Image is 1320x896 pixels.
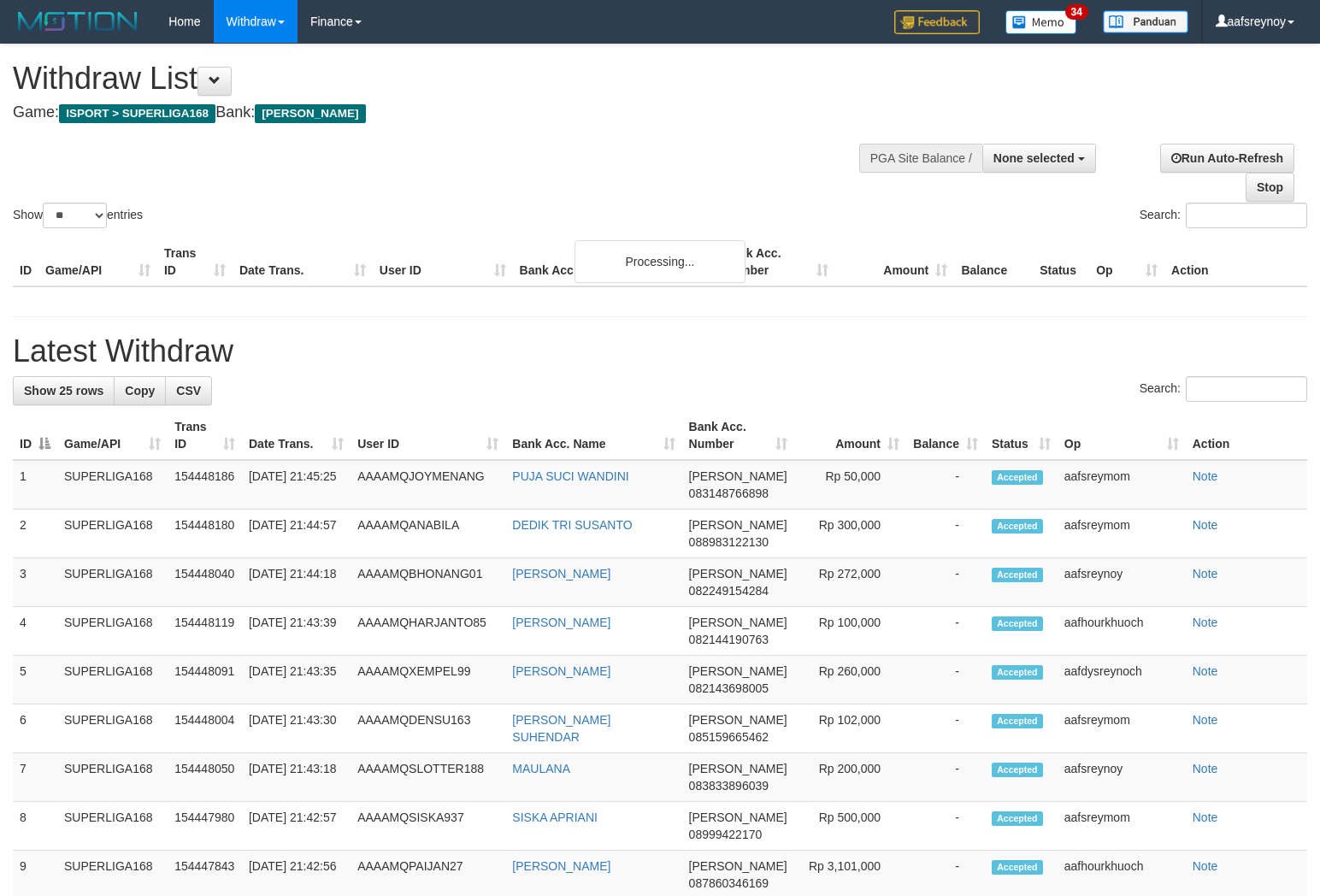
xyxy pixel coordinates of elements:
[1103,10,1188,33] img: panduan.png
[512,664,610,678] a: [PERSON_NAME]
[242,753,351,802] td: [DATE] 21:43:18
[689,535,769,549] span: Copy 088983122130 to clipboard
[351,411,505,460] th: User ID: activate to sort column ascending
[992,811,1043,826] span: Accepted
[1193,469,1218,483] a: Note
[513,238,717,286] th: Bank Acc. Name
[1160,144,1294,173] a: Run Auto-Refresh
[1058,411,1186,460] th: Op: activate to sort column ascending
[906,802,985,851] td: -
[1065,4,1088,20] span: 34
[242,607,351,656] td: [DATE] 21:43:39
[512,713,610,744] a: [PERSON_NAME] SUHENDAR
[689,730,769,744] span: Copy 085159665462 to clipboard
[13,62,863,96] h1: Withdraw List
[242,656,351,704] td: [DATE] 21:43:35
[43,203,107,228] select: Showentries
[168,656,242,704] td: 154448091
[13,334,1307,368] h1: Latest Withdraw
[13,656,57,704] td: 5
[689,681,769,695] span: Copy 082143698005 to clipboard
[906,460,985,510] td: -
[351,656,505,704] td: AAAAMQXEMPEL99
[794,656,906,704] td: Rp 260,000
[176,384,201,398] span: CSV
[512,859,610,873] a: [PERSON_NAME]
[906,607,985,656] td: -
[985,411,1058,460] th: Status: activate to sort column ascending
[13,411,57,460] th: ID: activate to sort column descending
[906,558,985,607] td: -
[114,376,166,405] a: Copy
[1033,238,1089,286] th: Status
[351,460,505,510] td: AAAAMQJOYMENANG
[992,470,1043,485] span: Accepted
[255,104,365,123] span: [PERSON_NAME]
[575,240,745,283] div: Processing...
[242,460,351,510] td: [DATE] 21:45:25
[906,753,985,802] td: -
[954,238,1033,286] th: Balance
[57,607,168,656] td: SUPERLIGA168
[1140,203,1307,228] label: Search:
[1058,510,1186,558] td: aafsreymom
[512,762,570,775] a: MAULANA
[242,558,351,607] td: [DATE] 21:44:18
[168,704,242,753] td: 154448004
[1193,713,1218,727] a: Note
[1140,376,1307,402] label: Search:
[165,376,212,405] a: CSV
[1246,173,1294,202] a: Stop
[835,238,954,286] th: Amount
[689,762,787,775] span: [PERSON_NAME]
[38,238,157,286] th: Game/API
[13,238,38,286] th: ID
[13,510,57,558] td: 2
[168,607,242,656] td: 154448119
[24,384,103,398] span: Show 25 rows
[57,704,168,753] td: SUPERLIGA168
[906,656,985,704] td: -
[982,144,1096,173] button: None selected
[168,411,242,460] th: Trans ID: activate to sort column ascending
[1005,10,1077,34] img: Button%20Memo.svg
[13,607,57,656] td: 4
[1058,802,1186,851] td: aafsreymom
[168,558,242,607] td: 154448040
[242,704,351,753] td: [DATE] 21:43:30
[1058,558,1186,607] td: aafsreynoy
[125,384,155,398] span: Copy
[13,460,57,510] td: 1
[233,238,373,286] th: Date Trans.
[13,753,57,802] td: 7
[1186,411,1307,460] th: Action
[1193,664,1218,678] a: Note
[57,802,168,851] td: SUPERLIGA168
[512,811,598,824] a: SISKA APRIANI
[992,665,1043,680] span: Accepted
[1193,518,1218,532] a: Note
[351,753,505,802] td: AAAAMQSLOTTER188
[689,616,787,629] span: [PERSON_NAME]
[512,616,610,629] a: [PERSON_NAME]
[794,753,906,802] td: Rp 200,000
[689,713,787,727] span: [PERSON_NAME]
[242,802,351,851] td: [DATE] 21:42:57
[1058,460,1186,510] td: aafsreymom
[906,704,985,753] td: -
[1186,203,1307,228] input: Search:
[794,802,906,851] td: Rp 500,000
[13,376,115,405] a: Show 25 rows
[689,876,769,890] span: Copy 087860346169 to clipboard
[794,411,906,460] th: Amount: activate to sort column ascending
[993,151,1075,165] span: None selected
[992,519,1043,533] span: Accepted
[57,460,168,510] td: SUPERLIGA168
[57,411,168,460] th: Game/API: activate to sort column ascending
[242,411,351,460] th: Date Trans.: activate to sort column ascending
[906,510,985,558] td: -
[1058,607,1186,656] td: aafhourkhuoch
[992,568,1043,582] span: Accepted
[157,238,233,286] th: Trans ID
[1193,567,1218,581] a: Note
